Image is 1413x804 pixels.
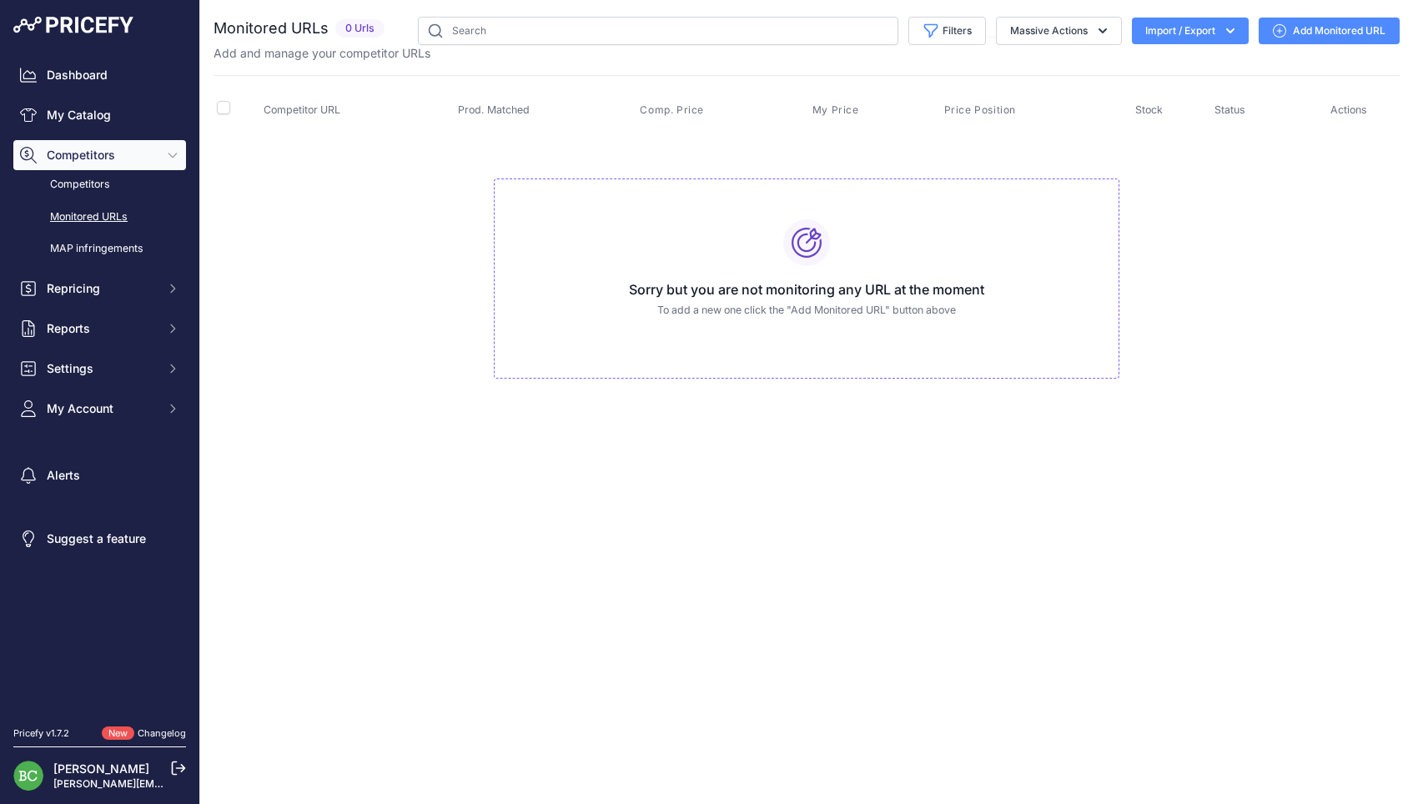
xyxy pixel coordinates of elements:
span: My Price [812,103,859,117]
span: Status [1214,103,1245,116]
nav: Sidebar [13,60,186,706]
a: Changelog [138,727,186,739]
a: MAP infringements [13,234,186,264]
a: [PERSON_NAME] [53,761,149,776]
a: [PERSON_NAME][EMAIL_ADDRESS][DOMAIN_NAME][PERSON_NAME] [53,777,393,790]
span: New [102,726,134,741]
p: Add and manage your competitor URLs [214,45,430,62]
a: Monitored URLs [13,203,186,232]
span: Prod. Matched [458,103,530,116]
button: Reports [13,314,186,344]
a: Add Monitored URL [1259,18,1400,44]
span: Reports [47,320,156,337]
span: 0 Urls [335,19,385,38]
span: Stock [1135,103,1163,116]
button: Repricing [13,274,186,304]
button: Competitors [13,140,186,170]
button: Import / Export [1132,18,1249,44]
span: Competitor URL [264,103,340,116]
span: Actions [1330,103,1367,116]
button: My Price [812,103,862,117]
button: Massive Actions [996,17,1122,45]
h3: Sorry but you are not monitoring any URL at the moment [508,279,1105,299]
span: My Account [47,400,156,417]
span: Competitors [47,147,156,163]
input: Search [418,17,898,45]
button: Price Position [944,103,1019,117]
a: Alerts [13,460,186,490]
img: Pricefy Logo [13,17,133,33]
a: My Catalog [13,100,186,130]
button: My Account [13,394,186,424]
button: Comp. Price [640,103,707,117]
span: Price Position [944,103,1016,117]
a: Dashboard [13,60,186,90]
span: Settings [47,360,156,377]
button: Settings [13,354,186,384]
a: Suggest a feature [13,524,186,554]
button: Filters [908,17,986,45]
a: Competitors [13,170,186,199]
span: Repricing [47,280,156,297]
div: Pricefy v1.7.2 [13,726,69,741]
p: To add a new one click the "Add Monitored URL" button above [508,303,1105,319]
h2: Monitored URLs [214,17,329,40]
span: Comp. Price [640,103,704,117]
